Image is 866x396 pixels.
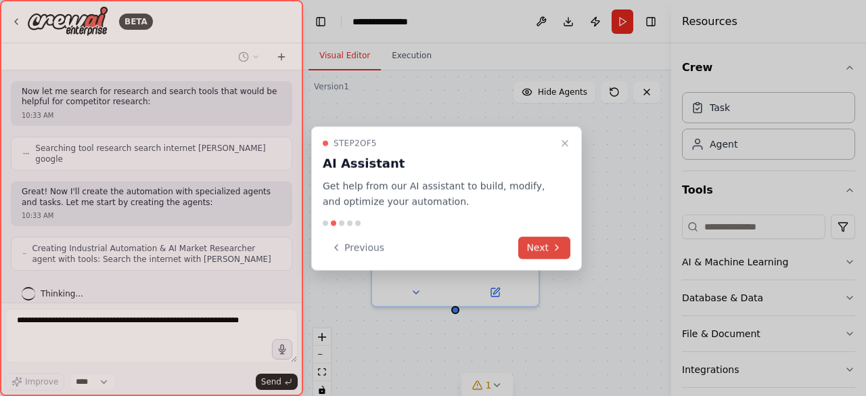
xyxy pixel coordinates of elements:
[518,236,570,259] button: Next
[323,236,392,259] button: Previous
[334,138,377,149] span: Step 2 of 5
[323,154,554,173] h3: AI Assistant
[557,135,573,152] button: Close walkthrough
[311,12,330,31] button: Hide left sidebar
[323,179,554,210] p: Get help from our AI assistant to build, modify, and optimize your automation.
